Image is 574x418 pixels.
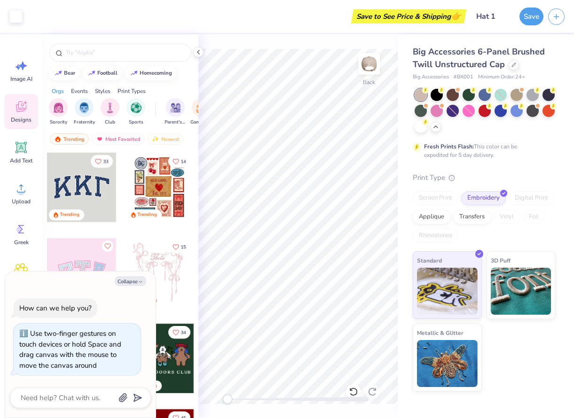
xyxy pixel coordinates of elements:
[360,54,378,73] img: Back
[181,159,186,164] span: 14
[92,133,145,145] div: Most Favorited
[50,119,67,126] span: Sorority
[83,66,122,80] button: football
[118,87,146,95] div: Print Types
[19,329,121,370] div: Use two-finger gestures on touch devices or hold Space and drag canvas with the mouse to move the...
[165,98,186,126] div: filter for Parent's Weekend
[461,191,506,205] div: Embroidery
[138,211,157,218] div: Trending
[354,9,464,23] div: Save to See Price & Shipping
[196,102,207,113] img: Game Day Image
[74,119,95,126] span: Fraternity
[79,102,89,113] img: Fraternity Image
[509,191,554,205] div: Digital Print
[14,239,29,246] span: Greek
[170,102,181,113] img: Parent's Weekend Image
[469,7,515,26] input: Untitled Design
[168,155,190,168] button: Like
[413,172,555,183] div: Print Type
[50,133,89,145] div: Trending
[74,98,95,126] div: filter for Fraternity
[363,78,375,86] div: Back
[417,340,478,387] img: Metallic & Glitter
[53,102,64,113] img: Sorority Image
[91,155,113,168] button: Like
[52,87,64,95] div: Orgs
[102,240,113,252] button: Like
[165,119,186,126] span: Parent's Weekend
[95,87,110,95] div: Styles
[424,142,540,159] div: This color can be expedited for 5 day delivery.
[49,66,79,80] button: bear
[49,98,68,126] div: filter for Sorority
[49,98,68,126] button: filter button
[417,268,478,315] img: Standard
[417,328,464,338] span: Metallic & Glitter
[101,98,119,126] button: filter button
[417,255,442,265] span: Standard
[181,245,186,249] span: 15
[101,98,119,126] div: filter for Club
[129,119,143,126] span: Sports
[96,136,103,142] img: most_fav.gif
[413,191,458,205] div: Screen Print
[451,10,461,22] span: 👉
[453,210,491,224] div: Transfers
[60,211,79,218] div: Trending
[168,240,190,253] button: Like
[11,116,31,124] span: Designs
[115,276,146,286] button: Collapse
[12,198,31,205] span: Upload
[54,136,62,142] img: trending.gif
[190,98,212,126] button: filter button
[10,157,32,164] span: Add Text
[64,70,75,76] div: bear
[181,330,186,335] span: 34
[65,48,185,57] input: Try "Alpha"
[105,102,115,113] img: Club Image
[88,70,95,76] img: trend_line.gif
[152,136,159,142] img: newest.gif
[103,159,109,164] span: 33
[55,70,62,76] img: trend_line.gif
[74,98,95,126] button: filter button
[125,66,176,80] button: homecoming
[165,98,186,126] button: filter button
[478,73,525,81] span: Minimum Order: 24 +
[131,102,142,113] img: Sports Image
[97,70,118,76] div: football
[491,255,511,265] span: 3D Puff
[126,98,145,126] div: filter for Sports
[190,119,212,126] span: Game Day
[519,8,543,25] button: Save
[168,326,190,339] button: Like
[424,143,474,150] strong: Fresh Prints Flash:
[190,98,212,126] div: filter for Game Day
[413,210,450,224] div: Applique
[71,87,88,95] div: Events
[523,210,545,224] div: Foil
[413,229,458,243] div: Rhinestones
[148,133,183,145] div: Newest
[10,75,32,83] span: Image AI
[126,98,145,126] button: filter button
[19,303,92,313] div: How can we help you?
[140,70,172,76] div: homecoming
[413,73,449,81] span: Big Accessories
[130,70,138,76] img: trend_line.gif
[413,46,545,70] span: Big Accessories 6-Panel Brushed Twill Unstructured Cap
[454,73,473,81] span: # BX001
[494,210,520,224] div: Vinyl
[491,268,551,315] img: 3D Puff
[223,395,232,404] div: Accessibility label
[105,119,115,126] span: Club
